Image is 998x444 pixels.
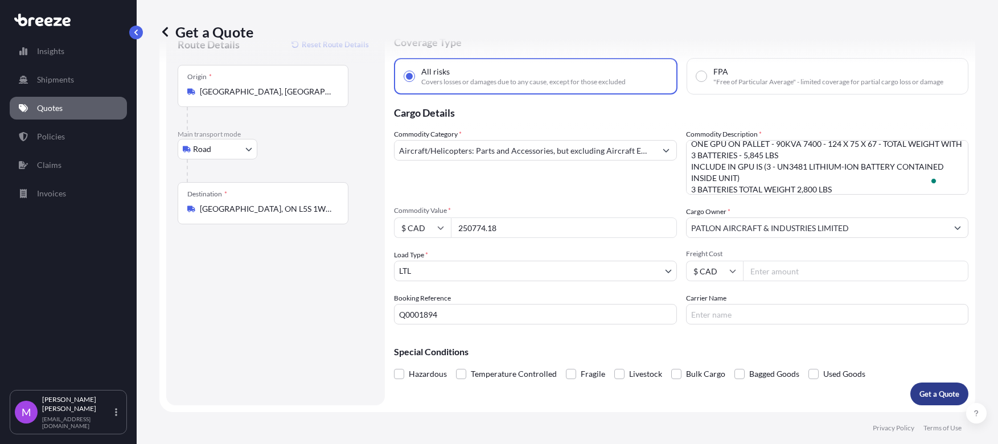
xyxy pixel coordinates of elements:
[686,140,969,195] textarea: To enrich screen reader interactions, please activate Accessibility in Grammarly extension settings
[159,23,253,41] p: Get a Quote
[394,206,677,215] span: Commodity Value
[37,131,65,142] p: Policies
[696,71,707,81] input: FPA"Free of Particular Average" - limited coverage for partial cargo loss or damage
[421,77,626,87] span: Covers losses or damages due to any cause, except for those excluded
[686,304,969,324] input: Enter name
[409,365,447,383] span: Hazardous
[947,217,968,238] button: Show suggestions
[873,424,914,433] a: Privacy Policy
[421,66,450,77] span: All risks
[823,365,865,383] span: Used Goods
[394,129,462,140] label: Commodity Category
[10,154,127,176] a: Claims
[394,249,428,261] span: Load Type
[42,395,113,413] p: [PERSON_NAME] [PERSON_NAME]
[394,94,968,129] p: Cargo Details
[37,159,61,171] p: Claims
[22,406,31,418] span: M
[187,72,212,81] div: Origin
[10,97,127,120] a: Quotes
[37,46,64,57] p: Insights
[656,140,676,161] button: Show suggestions
[471,365,557,383] span: Temperature Controlled
[713,66,728,77] span: FPA
[10,125,127,148] a: Policies
[923,424,962,433] a: Terms of Use
[686,293,726,304] label: Carrier Name
[37,74,74,85] p: Shipments
[178,139,257,159] button: Select transport
[394,261,677,281] button: LTL
[687,217,948,238] input: Full name
[187,190,227,199] div: Destination
[749,365,799,383] span: Bagged Goods
[178,130,373,139] p: Main transport mode
[10,68,127,91] a: Shipments
[629,365,662,383] span: Livestock
[395,140,656,161] input: Select a commodity type
[394,304,677,324] input: Your internal reference
[910,383,968,405] button: Get a Quote
[394,347,968,356] p: Special Conditions
[686,206,730,217] label: Cargo Owner
[919,388,959,400] p: Get a Quote
[200,86,334,97] input: Origin
[42,416,113,429] p: [EMAIL_ADDRESS][DOMAIN_NAME]
[581,365,605,383] span: Fragile
[37,188,66,199] p: Invoices
[713,77,943,87] span: "Free of Particular Average" - limited coverage for partial cargo loss or damage
[193,143,211,155] span: Road
[686,129,762,140] label: Commodity Description
[394,293,451,304] label: Booking Reference
[37,102,63,114] p: Quotes
[686,365,725,383] span: Bulk Cargo
[743,261,969,281] input: Enter amount
[399,265,411,277] span: LTL
[451,217,677,238] input: Type amount
[10,182,127,205] a: Invoices
[686,249,969,258] span: Freight Cost
[10,40,127,63] a: Insights
[200,203,334,215] input: Destination
[404,71,414,81] input: All risksCovers losses or damages due to any cause, except for those excluded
